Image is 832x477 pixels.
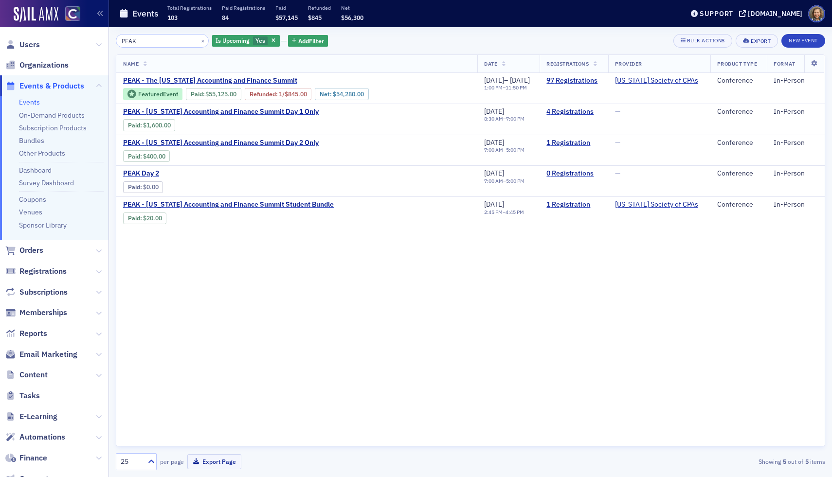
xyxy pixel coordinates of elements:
span: $56,300 [341,14,363,21]
span: Registrations [19,266,67,277]
a: Dashboard [19,166,52,175]
a: Users [5,39,40,50]
span: Yes [255,36,265,44]
p: Net [341,4,363,11]
span: PEAK - Colorado Accounting and Finance Summit Day 2 Only [123,139,319,147]
div: – [484,209,524,215]
button: [DOMAIN_NAME] [739,10,806,17]
span: $57,145 [275,14,298,21]
div: Paid: 7 - $160000 [123,119,175,131]
a: 97 Registrations [546,76,601,85]
span: Is Upcoming [216,36,250,44]
img: SailAMX [14,7,58,22]
a: PEAK - [US_STATE] Accounting and Finance Summit Student Bundle [123,200,334,209]
a: PEAK Day 2 [123,169,287,178]
div: Conference [717,200,760,209]
a: PEAK - [US_STATE] Accounting and Finance Summit Day 1 Only [123,107,319,116]
div: Paid: 0 - $0 [123,181,163,193]
span: : [128,153,143,160]
div: – [484,116,525,122]
span: 103 [167,14,178,21]
a: Memberships [5,307,67,318]
span: $54,280.00 [333,90,364,98]
a: Venues [19,208,42,216]
a: Sponsor Library [19,221,67,230]
time: 1:00 PM [484,84,503,91]
time: 7:00 AM [484,146,503,153]
p: Total Registrations [167,4,212,11]
a: PEAK - The [US_STATE] Accounting and Finance Summit [123,76,452,85]
a: Other Products [19,149,65,158]
span: $845.00 [285,90,307,98]
span: PEAK - Colorado Accounting and Finance Summit Student Bundle [123,200,334,209]
div: Support [700,9,733,18]
div: 25 [121,457,142,467]
span: [DATE] [484,200,504,209]
span: PEAK - The Colorado Accounting and Finance Summit [123,76,297,85]
a: Bundles [19,136,44,145]
div: Conference [717,139,760,147]
button: Bulk Actions [673,34,732,48]
span: [DATE] [484,138,504,147]
div: Export [751,38,771,44]
a: Finance [5,453,47,463]
a: 1 Registration [546,200,601,209]
time: 4:45 PM [506,209,524,215]
a: View Homepage [58,6,80,23]
a: Refunded [250,90,276,98]
a: Email Marketing [5,349,77,360]
time: 5:00 PM [506,177,525,184]
div: Featured Event [138,91,178,97]
span: : [128,214,143,222]
span: : [191,90,206,98]
span: $0.00 [143,183,159,191]
div: – [484,85,530,91]
div: Paid: 2 - $2000 [123,212,166,224]
div: Yes [212,35,280,47]
input: Search… [116,34,209,48]
span: $20.00 [143,214,162,222]
span: Content [19,370,48,380]
div: In-Person [774,76,818,85]
a: Subscription Products [19,124,87,132]
span: $55,125.00 [205,90,236,98]
div: [DOMAIN_NAME] [748,9,802,18]
div: Conference [717,107,760,116]
span: $400.00 [143,153,165,160]
span: Automations [19,432,65,442]
a: On-Demand Products [19,111,85,120]
span: Reports [19,328,47,339]
span: Net : [320,90,333,98]
p: Paid Registrations [222,4,265,11]
a: 0 Registrations [546,169,601,178]
div: In-Person [774,169,818,178]
span: Subscriptions [19,287,68,298]
span: Date [484,60,497,67]
a: PEAK - [US_STATE] Accounting and Finance Summit Day 2 Only [123,139,319,147]
span: Organizations [19,60,69,71]
span: [DATE] [484,107,504,116]
span: E-Learning [19,411,57,422]
span: Tasks [19,390,40,401]
span: $1,600.00 [143,122,171,129]
div: Bulk Actions [687,38,725,43]
button: Export [736,34,778,48]
a: Organizations [5,60,69,71]
span: Profile [808,5,825,22]
div: Conference [717,169,760,178]
a: Paid [128,214,140,222]
span: : [250,90,279,98]
a: Reports [5,328,47,339]
span: — [615,138,620,147]
div: Net: $5428000 [315,88,368,100]
div: Featured Event [123,88,182,100]
a: Automations [5,432,65,442]
span: Email Marketing [19,349,77,360]
span: 84 [222,14,229,21]
span: Name [123,60,139,67]
span: — [615,107,620,116]
time: 7:00 AM [484,177,503,184]
a: Paid [128,153,140,160]
div: – [484,178,525,184]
